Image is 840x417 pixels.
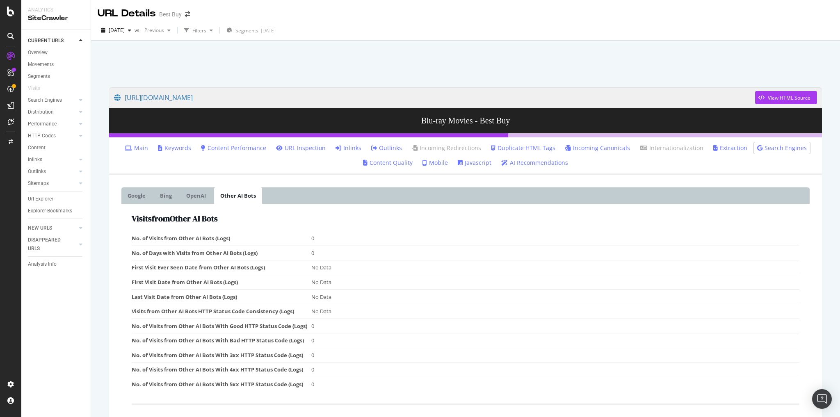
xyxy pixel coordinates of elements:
[458,159,491,167] a: Javascript
[640,144,703,152] a: Internationalization
[28,144,46,152] div: Content
[109,27,125,34] span: 2025 Sep. 2nd
[28,108,54,116] div: Distribution
[28,155,42,164] div: Inlinks
[28,207,85,215] a: Explorer Bookmarks
[141,27,164,34] span: Previous
[185,11,190,17] div: arrow-right-arrow-left
[28,36,64,45] div: CURRENT URLS
[422,159,448,167] a: Mobile
[180,187,212,204] a: OpenAI
[565,144,630,152] a: Incoming Canonicals
[132,348,311,362] td: No. of Visits from Other AI Bots With 3xx HTTP Status Code (Logs)
[311,304,799,319] td: No Data
[28,167,77,176] a: Outlinks
[28,84,48,93] a: Visits
[28,195,53,203] div: Url Explorer
[201,144,266,152] a: Content Performance
[28,260,57,269] div: Analysis Info
[28,179,77,188] a: Sitemaps
[311,289,799,304] td: No Data
[371,144,402,152] a: Outlinks
[28,14,84,23] div: SiteCrawler
[28,36,77,45] a: CURRENT URLS
[28,132,56,140] div: HTTP Codes
[311,377,799,391] td: 0
[28,144,85,152] a: Content
[261,27,276,34] div: [DATE]
[28,167,46,176] div: Outlinks
[98,24,135,37] button: [DATE]
[159,10,182,18] div: Best Buy
[28,236,69,253] div: DISAPPEARED URLS
[768,94,810,101] div: View HTML Source
[713,144,747,152] a: Extraction
[412,144,481,152] a: Incoming Redirections
[109,108,822,133] h3: Blu-ray Movies - Best Buy
[757,144,807,152] a: Search Engines
[214,187,262,204] a: Other AI Bots
[132,362,311,377] td: No. of Visits from Other AI Bots With 4xx HTTP Status Code (Logs)
[28,60,85,69] a: Movements
[154,187,178,204] a: Bing
[132,231,311,246] td: No. of Visits from Other AI Bots (Logs)
[336,144,361,152] a: Inlinks
[132,289,311,304] td: Last Visit Date from Other AI Bots (Logs)
[132,319,311,333] td: No. of Visits from Other AI Bots With Good HTTP Status Code (Logs)
[311,246,799,260] td: 0
[28,120,77,128] a: Performance
[158,144,191,152] a: Keywords
[311,333,799,348] td: 0
[98,7,156,21] div: URL Details
[311,362,799,377] td: 0
[223,24,279,37] button: Segments[DATE]
[28,155,77,164] a: Inlinks
[132,246,311,260] td: No. of Days with Visits from Other AI Bots (Logs)
[501,159,568,167] a: AI Recommendations
[28,260,85,269] a: Analysis Info
[276,144,326,152] a: URL Inspection
[141,24,174,37] button: Previous
[28,195,85,203] a: Url Explorer
[235,27,258,34] span: Segments
[121,187,152,204] a: Google
[28,120,57,128] div: Performance
[812,389,832,409] div: Open Intercom Messenger
[491,144,555,152] a: Duplicate HTML Tags
[28,224,77,232] a: NEW URLS
[28,96,62,105] div: Search Engines
[114,87,755,108] a: [URL][DOMAIN_NAME]
[132,333,311,348] td: No. of Visits from Other AI Bots With Bad HTTP Status Code (Logs)
[28,84,40,93] div: Visits
[28,108,77,116] a: Distribution
[132,260,311,275] td: First Visit Ever Seen Date from Other AI Bots (Logs)
[28,72,85,81] a: Segments
[28,236,77,253] a: DISAPPEARED URLS
[28,72,50,81] div: Segments
[132,304,311,319] td: Visits from Other AI Bots HTTP Status Code Consistency (Logs)
[28,207,72,215] div: Explorer Bookmarks
[132,377,311,391] td: No. of Visits from Other AI Bots With 5xx HTTP Status Code (Logs)
[28,7,84,14] div: Analytics
[192,27,206,34] div: Filters
[28,48,85,57] a: Overview
[181,24,216,37] button: Filters
[132,214,799,223] h2: Visits from Other AI Bots
[28,60,54,69] div: Movements
[311,348,799,362] td: 0
[28,224,52,232] div: NEW URLS
[28,96,77,105] a: Search Engines
[135,27,141,34] span: vs
[125,144,148,152] a: Main
[363,159,413,167] a: Content Quality
[132,275,311,289] td: First Visit Date from Other AI Bots (Logs)
[28,132,77,140] a: HTTP Codes
[311,231,799,246] td: 0
[28,48,48,57] div: Overview
[755,91,817,104] button: View HTML Source
[28,179,49,188] div: Sitemaps
[311,260,799,275] td: No Data
[311,275,799,289] td: No Data
[311,319,799,333] td: 0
